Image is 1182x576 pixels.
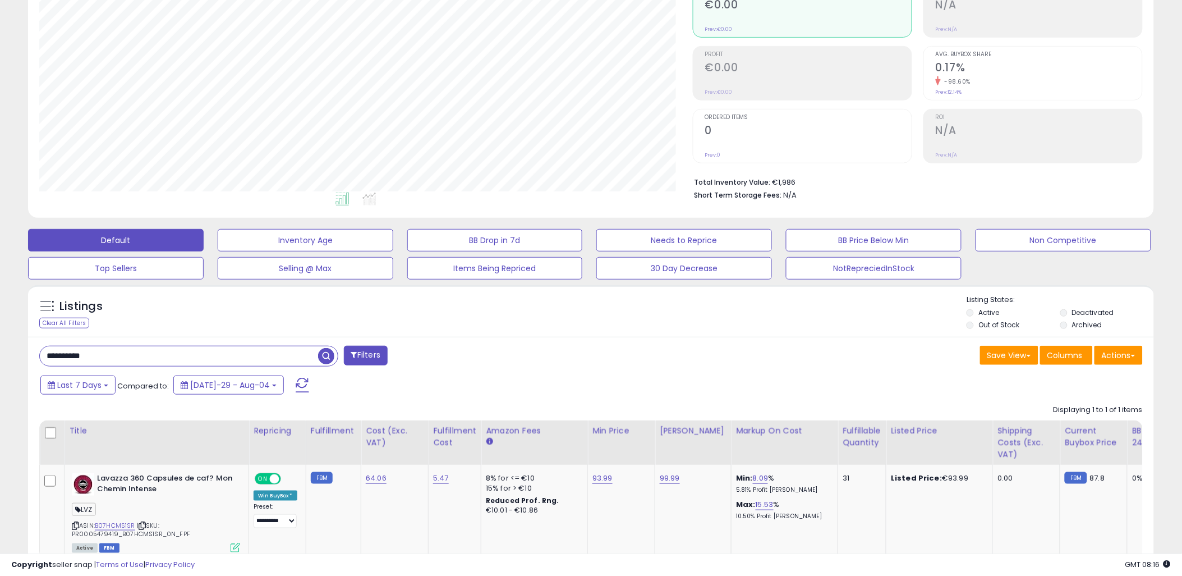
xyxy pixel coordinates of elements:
label: Out of Stock [978,320,1019,330]
button: Actions [1094,346,1143,365]
button: BB Drop in 7d [407,229,583,252]
a: B07HCMS1SR [95,521,135,531]
div: 15% for > €10 [486,483,579,493]
span: Avg. Buybox Share [936,52,1142,58]
div: Fulfillment Cost [433,425,476,449]
li: €1,986 [695,175,1134,188]
h2: 0 [705,124,912,139]
div: BB Share 24h. [1132,425,1173,449]
span: | SKU: PR0005479419_B07HCMS1SR_0N_FPF [72,521,190,538]
h2: €0.00 [705,61,912,76]
div: Displaying 1 to 1 of 1 items [1054,405,1143,415]
a: 15.53 [756,499,774,510]
div: Fulfillable Quantity [843,425,881,449]
small: Prev: €0.00 [705,89,733,95]
h2: N/A [936,124,1142,139]
strong: Copyright [11,559,52,570]
button: Columns [1040,346,1093,365]
div: 0.00 [997,473,1051,483]
button: [DATE]-29 - Aug-04 [173,376,284,395]
th: The percentage added to the cost of goods (COGS) that forms the calculator for Min & Max prices. [732,420,838,465]
b: Listed Price: [891,473,942,483]
span: Ordered Items [705,115,912,121]
h5: Listings [59,299,103,314]
button: Save View [980,346,1038,365]
a: Privacy Policy [145,559,195,570]
small: Prev: €0.00 [705,26,733,33]
div: 8% for <= €10 [486,473,579,483]
div: Fulfillment [311,425,356,437]
b: Total Inventory Value: [695,177,771,187]
span: LVZ [72,503,96,516]
button: Top Sellers [28,257,204,280]
button: Non Competitive [976,229,1151,252]
small: Prev: N/A [936,26,958,33]
span: Last 7 Days [57,380,102,391]
small: Amazon Fees. [486,437,493,447]
span: N/A [784,190,797,200]
button: Needs to Reprice [596,229,772,252]
span: Compared to: [117,381,169,391]
b: Min: [736,473,753,483]
div: [PERSON_NAME] [660,425,726,437]
span: [DATE]-29 - Aug-04 [190,380,270,391]
div: seller snap | | [11,560,195,570]
span: Columns [1047,350,1083,361]
button: 30 Day Decrease [596,257,772,280]
small: Prev: 0 [705,152,721,158]
div: Min Price [592,425,650,437]
span: OFF [279,474,297,484]
div: 0% [1132,473,1169,483]
div: Amazon Fees [486,425,583,437]
div: Shipping Costs (Exc. VAT) [997,425,1055,460]
b: Short Term Storage Fees: [695,190,782,200]
button: Selling @ Max [218,257,393,280]
label: Archived [1072,320,1102,330]
b: Lavazza 360 Capsules de caf? Mon Chemin Intense [97,473,233,497]
p: Listing States: [967,295,1154,305]
small: -98.60% [941,77,971,86]
div: Preset: [254,503,297,528]
span: Profit [705,52,912,58]
div: Win BuyBox * [254,491,297,501]
p: 10.50% Profit [PERSON_NAME] [736,513,829,520]
span: ON [256,474,270,484]
small: Prev: 12.14% [936,89,962,95]
a: 93.99 [592,473,613,484]
small: FBM [1065,472,1087,484]
div: 31 [843,473,877,483]
div: Clear All Filters [39,318,89,328]
button: Items Being Repriced [407,257,583,280]
button: Inventory Age [218,229,393,252]
span: ROI [936,115,1142,121]
a: 99.99 [660,473,680,484]
small: FBM [311,472,333,484]
button: Last 7 Days [40,376,116,395]
div: Repricing [254,425,301,437]
img: 418bNQulTpL._SL40_.jpg [72,473,94,496]
button: BB Price Below Min [786,229,962,252]
div: Title [69,425,244,437]
div: €93.99 [891,473,984,483]
button: Filters [344,346,388,365]
div: Listed Price [891,425,988,437]
label: Active [978,308,999,317]
a: 8.09 [753,473,769,484]
p: 5.81% Profit [PERSON_NAME] [736,486,829,494]
span: 2025-08-12 08:16 GMT [1125,559,1171,570]
div: €10.01 - €10.86 [486,506,579,515]
button: Default [28,229,204,252]
h2: 0.17% [936,61,1142,76]
b: Max: [736,499,756,510]
button: NotRepreciedInStock [786,257,962,280]
a: 5.47 [433,473,449,484]
div: Cost (Exc. VAT) [366,425,424,449]
small: Prev: N/A [936,152,958,158]
a: 64.06 [366,473,387,484]
div: % [736,500,829,520]
span: 87.8 [1090,473,1105,483]
label: Deactivated [1072,308,1114,317]
div: Markup on Cost [736,425,833,437]
b: Reduced Prof. Rng. [486,496,559,505]
a: Terms of Use [96,559,144,570]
